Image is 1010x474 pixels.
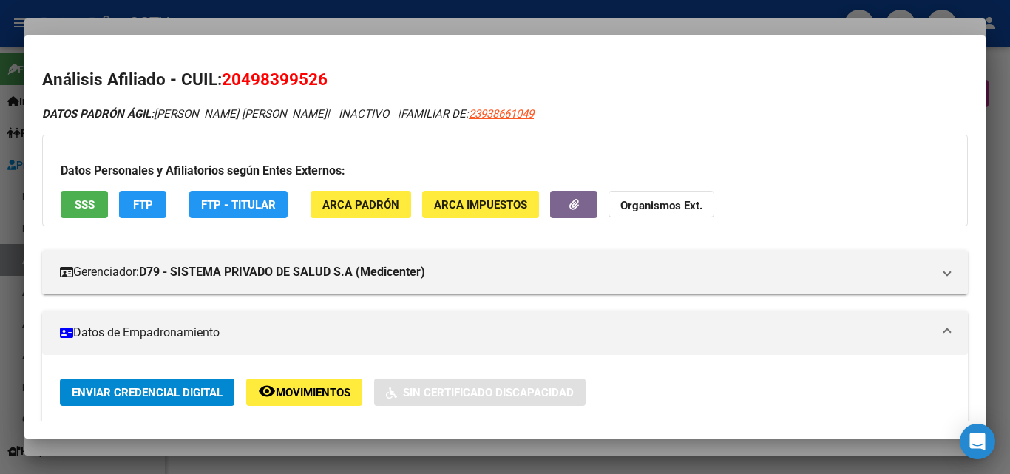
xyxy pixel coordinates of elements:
[60,324,932,342] mat-panel-title: Datos de Empadronamiento
[960,424,995,459] div: Open Intercom Messenger
[72,386,223,399] span: Enviar Credencial Digital
[61,191,108,218] button: SSS
[374,379,586,406] button: Sin Certificado Discapacidad
[403,386,574,399] span: Sin Certificado Discapacidad
[60,379,234,406] button: Enviar Credencial Digital
[133,198,153,211] span: FTP
[119,191,166,218] button: FTP
[139,263,425,281] strong: D79 - SISTEMA PRIVADO DE SALUD S.A (Medicenter)
[311,191,411,218] button: ARCA Padrón
[222,70,328,89] span: 20498399526
[42,311,968,355] mat-expansion-panel-header: Datos de Empadronamiento
[201,198,276,211] span: FTP - Titular
[42,107,534,121] i: | INACTIVO |
[322,198,399,211] span: ARCA Padrón
[469,107,534,121] span: 23938661049
[620,199,702,212] strong: Organismos Ext.
[246,379,362,406] button: Movimientos
[258,382,276,400] mat-icon: remove_red_eye
[42,67,968,92] h2: Análisis Afiliado - CUIL:
[60,263,932,281] mat-panel-title: Gerenciador:
[609,191,714,218] button: Organismos Ext.
[189,191,288,218] button: FTP - Titular
[434,198,527,211] span: ARCA Impuestos
[401,107,534,121] span: FAMILIAR DE:
[75,198,95,211] span: SSS
[42,107,154,121] strong: DATOS PADRÓN ÁGIL:
[61,162,949,180] h3: Datos Personales y Afiliatorios según Entes Externos:
[276,386,350,399] span: Movimientos
[42,107,327,121] span: [PERSON_NAME] [PERSON_NAME]
[422,191,539,218] button: ARCA Impuestos
[42,250,968,294] mat-expansion-panel-header: Gerenciador:D79 - SISTEMA PRIVADO DE SALUD S.A (Medicenter)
